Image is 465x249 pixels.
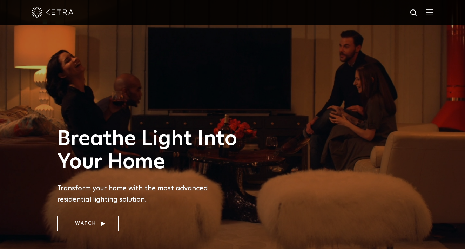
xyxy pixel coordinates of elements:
[426,9,433,15] img: Hamburger%20Nav.svg
[32,7,74,18] img: ketra-logo-2019-white
[57,183,243,205] p: Transform your home with the most advanced residential lighting solution.
[57,127,243,174] h1: Breathe Light Into Your Home
[410,9,418,18] img: search icon
[57,216,119,231] a: Watch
